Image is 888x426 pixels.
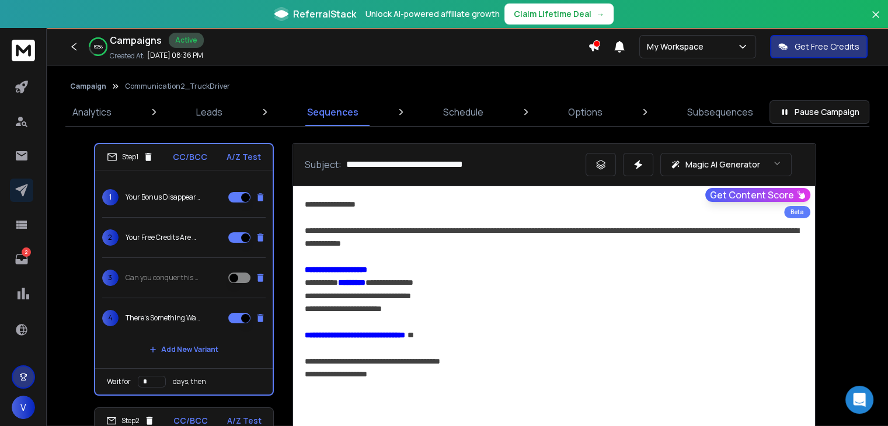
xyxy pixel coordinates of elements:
[140,338,228,361] button: Add New Variant
[126,273,200,282] p: Can you conquer this new challenge? 🎮
[10,247,33,271] a: 2
[107,377,131,386] p: Wait for
[94,43,103,50] p: 82 %
[436,98,490,126] a: Schedule
[868,7,883,35] button: Close banner
[596,8,604,20] span: →
[196,105,222,119] p: Leads
[685,159,760,170] p: Magic AI Generator
[106,415,155,426] div: Step 2
[22,247,31,257] p: 2
[680,98,760,126] a: Subsequences
[125,82,230,91] p: Communication2_TruckDriver
[189,98,229,126] a: Leads
[94,143,274,396] li: Step1CC/BCCA/Z Test1Your Bonus Disappears in 6 Hours…2Your Free Credits Are About to Expire ⏰3Can...
[795,41,859,53] p: Get Free Credits
[227,151,261,163] p: A/Z Test
[169,33,204,48] div: Active
[687,105,753,119] p: Subsequences
[72,105,112,119] p: Analytics
[110,51,145,61] p: Created At:
[784,206,810,218] div: Beta
[102,310,119,326] span: 4
[126,193,200,202] p: Your Bonus Disappears in 6 Hours…
[293,7,356,21] span: ReferralStack
[147,51,203,60] p: [DATE] 08:36 PM
[126,313,200,323] p: There’s Something Waiting in Your Inbox (Open to See)
[300,98,365,126] a: Sequences
[845,386,873,414] div: Open Intercom Messenger
[70,82,106,91] button: Campaign
[173,377,206,386] p: days, then
[110,33,162,47] h1: Campaigns
[65,98,119,126] a: Analytics
[307,105,358,119] p: Sequences
[12,396,35,419] button: V
[769,100,869,124] button: Pause Campaign
[504,4,614,25] button: Claim Lifetime Deal→
[647,41,708,53] p: My Workspace
[660,153,792,176] button: Magic AI Generator
[443,105,483,119] p: Schedule
[568,105,603,119] p: Options
[102,229,119,246] span: 2
[173,151,207,163] p: CC/BCC
[770,35,868,58] button: Get Free Credits
[107,152,154,162] div: Step 1
[102,189,119,205] span: 1
[365,8,500,20] p: Unlock AI-powered affiliate growth
[126,233,200,242] p: Your Free Credits Are About to Expire ⏰
[102,270,119,286] span: 3
[561,98,610,126] a: Options
[705,188,810,202] button: Get Content Score
[305,158,342,172] p: Subject:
